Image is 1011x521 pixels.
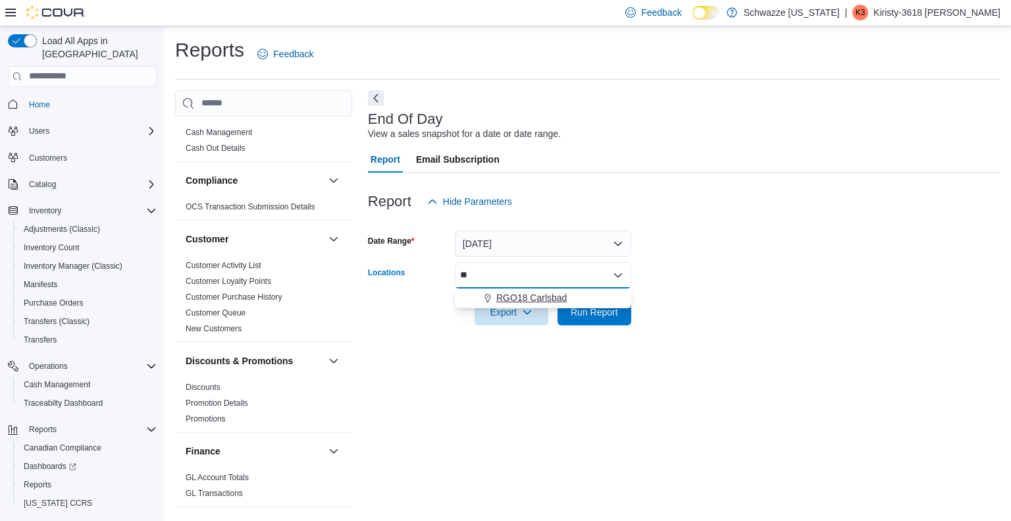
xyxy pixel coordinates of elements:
div: Customer [175,258,352,342]
span: Customer Activity List [186,260,261,271]
button: Users [24,123,55,139]
button: [DATE] [455,231,631,257]
button: Manifests [13,275,162,294]
span: Canadian Compliance [24,443,101,453]
button: Transfers [13,331,162,349]
button: Finance [186,445,323,458]
span: Reports [29,424,57,435]
span: Run Report [571,306,618,319]
a: Dashboards [18,458,82,474]
a: GL Account Totals [186,473,249,482]
span: K3 [856,5,866,20]
span: Email Subscription [416,146,500,173]
h3: Customer [186,233,228,246]
button: Discounts & Promotions [326,353,342,369]
span: Users [24,123,157,139]
span: GL Account Totals [186,472,249,483]
span: New Customers [186,323,242,334]
h3: Finance [186,445,220,458]
span: Purchase Orders [24,298,84,308]
span: Home [29,99,50,110]
button: Customer [326,231,342,247]
button: Transfers (Classic) [13,312,162,331]
span: Transfers [24,335,57,345]
button: Catalog [24,177,61,192]
a: Adjustments (Classic) [18,221,105,237]
span: RGO18 Carlsbad [496,291,567,304]
span: OCS Transaction Submission Details [186,202,315,212]
span: Transfers [18,332,157,348]
div: View a sales snapshot for a date or date range. [368,127,561,141]
div: Compliance [175,199,352,220]
button: Customers [3,148,162,167]
span: Customer Loyalty Points [186,276,271,287]
input: Dark Mode [692,6,720,20]
span: Transfers (Classic) [24,316,90,327]
span: Operations [24,358,157,374]
button: Reports [13,476,162,494]
a: New Customers [186,324,242,333]
button: Export [475,299,548,325]
h3: Compliance [186,174,238,187]
a: Customer Queue [186,308,246,317]
button: Reports [3,420,162,439]
span: Feedback [273,47,313,61]
span: Inventory [29,206,61,216]
span: Reports [24,480,51,490]
h3: Discounts & Promotions [186,354,293,368]
h3: Report [368,194,411,209]
a: Cash Management [186,128,252,137]
button: Compliance [326,173,342,188]
a: Transfers [18,332,62,348]
span: Purchase Orders [18,295,157,311]
span: Discounts [186,382,220,393]
button: Inventory [24,203,66,219]
span: Load All Apps in [GEOGRAPHIC_DATA] [37,34,157,61]
a: Inventory Count [18,240,85,256]
a: Home [24,97,55,113]
span: Hide Parameters [443,195,512,208]
a: Transfers (Classic) [18,314,95,329]
button: Purchase Orders [13,294,162,312]
button: Adjustments (Classic) [13,220,162,238]
div: Discounts & Promotions [175,379,352,432]
span: Inventory Count [24,242,80,253]
span: Cash Management [186,127,252,138]
a: Cash Management [18,377,95,393]
span: GL Transactions [186,488,243,499]
button: Catalog [3,175,162,194]
a: Reports [18,477,57,493]
button: Home [3,95,162,114]
span: Catalog [29,179,56,190]
button: Discounts & Promotions [186,354,323,368]
a: Manifests [18,277,63,292]
span: Home [24,96,157,113]
button: Run Report [557,299,631,325]
h1: Reports [175,37,244,63]
span: Operations [29,361,68,371]
button: Reports [24,422,62,437]
p: | [844,5,847,20]
a: Traceabilty Dashboard [18,395,108,411]
span: Cash Management [24,379,90,390]
button: Inventory Manager (Classic) [13,257,162,275]
a: OCS Transaction Submission Details [186,202,315,211]
span: Customers [24,150,157,166]
a: Promotion Details [186,398,248,408]
button: Hide Parameters [422,188,517,215]
span: Traceabilty Dashboard [18,395,157,411]
span: Cash Management [18,377,157,393]
span: Catalog [24,177,157,192]
button: Finance [326,443,342,459]
span: Inventory [24,203,157,219]
button: Cash Management [13,375,162,394]
button: Canadian Compliance [13,439,162,457]
a: Feedback [252,41,319,67]
h3: End Of Day [368,111,443,127]
a: Purchase Orders [18,295,89,311]
span: Export [482,299,540,325]
div: Kiristy-3618 Ortega [852,5,868,20]
span: Transfers (Classic) [18,314,157,329]
button: Traceabilty Dashboard [13,394,162,412]
span: Customer Queue [186,308,246,318]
